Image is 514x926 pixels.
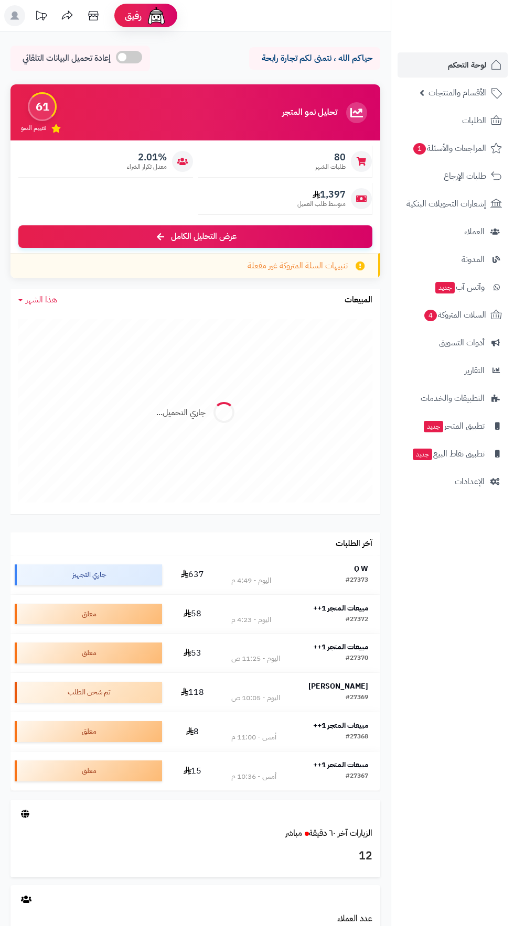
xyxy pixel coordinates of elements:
span: العملاء [464,224,485,239]
h3: المبيعات [345,296,372,305]
div: أمس - 11:00 م [231,732,276,743]
div: معلق [15,642,162,663]
span: طلبات الإرجاع [444,169,486,183]
strong: مبيعات المتجر 1++ [313,720,368,731]
div: #27370 [346,653,368,664]
span: 4 [424,310,437,321]
span: هذا الشهر [26,293,57,306]
span: 2.01% [127,151,167,163]
span: الطلبات [462,113,486,128]
a: وآتس آبجديد [398,275,508,300]
td: 637 [166,555,219,594]
td: 53 [166,634,219,672]
span: إشعارات التحويلات البنكية [406,197,486,211]
span: متوسط طلب العميل [297,200,346,209]
div: اليوم - 10:05 ص [231,693,280,703]
a: أدوات التسويق [398,330,508,355]
span: تطبيق المتجر [423,419,485,433]
div: اليوم - 11:25 ص [231,653,280,664]
span: تنبيهات السلة المتروكة غير مفعلة [248,260,348,272]
div: معلق [15,604,162,625]
small: مباشر [285,827,302,840]
a: تطبيق المتجرجديد [398,413,508,439]
a: الطلبات [398,108,508,133]
span: تقييم النمو [21,124,46,133]
span: 80 [315,151,346,163]
div: تم شحن الطلب [15,682,162,703]
a: إشعارات التحويلات البنكية [398,191,508,216]
div: اليوم - 4:49 م [231,575,271,586]
a: عدد العملاء [337,912,372,925]
a: التقارير [398,358,508,383]
div: جاري التجهيز [15,564,162,585]
div: جاري التحميل... [156,407,206,419]
div: معلق [15,760,162,781]
a: عرض التحليل الكامل [18,225,372,248]
span: المراجعات والأسئلة [412,141,486,156]
a: طلبات الإرجاع [398,164,508,189]
span: أدوات التسويق [439,335,485,350]
div: أمس - 10:36 م [231,771,276,782]
span: جديد [435,282,455,293]
span: وآتس آب [434,280,485,295]
span: لوحة التحكم [448,58,486,72]
a: التطبيقات والخدمات [398,386,508,411]
strong: [PERSON_NAME] [308,681,368,692]
a: العملاء [398,219,508,244]
span: الأقسام والمنتجات [429,85,486,100]
a: المراجعات والأسئلة1 [398,136,508,161]
span: عرض التحليل الكامل [171,231,237,243]
span: السلات المتروكة [423,308,486,322]
td: 15 [166,751,219,790]
div: اليوم - 4:23 م [231,615,271,625]
a: السلات المتروكة4 [398,302,508,328]
span: الإعدادات [455,474,485,489]
a: تطبيق نقاط البيعجديد [398,441,508,466]
span: 1 [413,143,426,155]
a: هذا الشهر [18,294,57,306]
span: جديد [413,449,432,460]
td: 8 [166,712,219,751]
span: طلبات الشهر [315,162,346,171]
a: لوحة التحكم [398,52,508,78]
span: إعادة تحميل البيانات التلقائي [23,52,111,64]
strong: مبيعات المتجر 1++ [313,641,368,652]
span: التطبيقات والخدمات [421,391,485,406]
a: المدونة [398,247,508,272]
span: جديد [424,421,443,432]
p: حياكم الله ، نتمنى لكم تجارة رابحة [257,52,372,64]
div: #27373 [346,575,368,586]
span: التقارير [465,363,485,378]
div: #27369 [346,693,368,703]
strong: Q W [354,563,368,574]
span: تطبيق نقاط البيع [412,446,485,461]
a: الزيارات آخر ٦٠ دقيقةمباشر [285,827,372,840]
td: 118 [166,673,219,712]
h3: تحليل نمو المتجر [282,108,337,117]
a: تحديثات المنصة [28,5,54,29]
div: #27372 [346,615,368,625]
h3: آخر الطلبات [336,539,372,549]
span: رفيق [125,9,142,22]
strong: مبيعات المتجر 1++ [313,603,368,614]
span: المدونة [462,252,485,267]
td: 58 [166,595,219,634]
strong: مبيعات المتجر 1++ [313,759,368,770]
h3: 12 [18,847,372,865]
div: #27367 [346,771,368,782]
img: ai-face.png [146,5,167,26]
a: الإعدادات [398,469,508,494]
div: معلق [15,721,162,742]
div: #27368 [346,732,368,743]
span: معدل تكرار الشراء [127,162,167,171]
span: 1,397 [297,189,346,200]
